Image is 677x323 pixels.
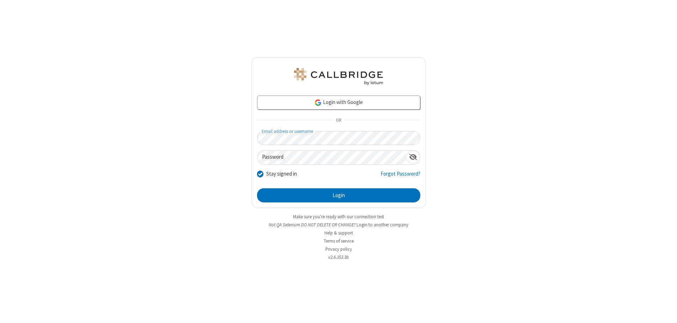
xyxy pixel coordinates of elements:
a: Make sure you're ready with our connection test [293,214,384,220]
div: Show password [406,151,420,164]
label: Stay signed in [266,170,297,178]
img: google-icon.png [314,99,322,106]
a: Privacy policy [325,246,352,252]
a: Login with Google [257,96,420,110]
button: Login to another company [356,221,408,228]
li: Not QA Selenium DO NOT DELETE OR CHANGE? [251,221,426,228]
button: Login [257,188,420,202]
a: Help & support [324,230,353,236]
a: Forgot Password? [380,170,420,183]
input: Email address or username [257,131,420,145]
span: OR [333,116,344,126]
input: Password [257,151,406,164]
li: v2.6.353.3b [251,254,426,261]
img: QA Selenium DO NOT DELETE OR CHANGE [293,68,384,85]
a: Terms of service [324,238,354,244]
